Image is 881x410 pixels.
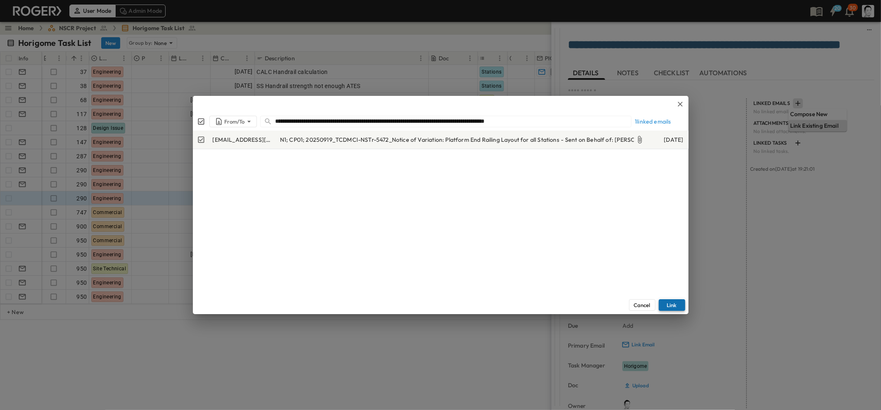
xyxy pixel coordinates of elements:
[659,299,685,311] button: Link
[209,116,257,127] button: person-filter
[213,136,273,144] p: [EMAIL_ADDRESS][DOMAIN_NAME]
[280,136,559,144] span: N1; CP01; 20250919_TCDMCI-NSTr-5472_Notice of Variation: Platform End Railing Layout for all Stat...
[635,117,685,126] div: 1 linked emails
[649,136,684,144] p: [DATE]
[629,299,655,311] button: Cancel
[193,131,689,149] a: [EMAIL_ADDRESS][DOMAIN_NAME]N1; CP01; 20250919_TCDMCI-NSTr-5472_Notice of Variation: Platform End...
[561,136,563,144] span: -
[211,115,255,128] div: From/To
